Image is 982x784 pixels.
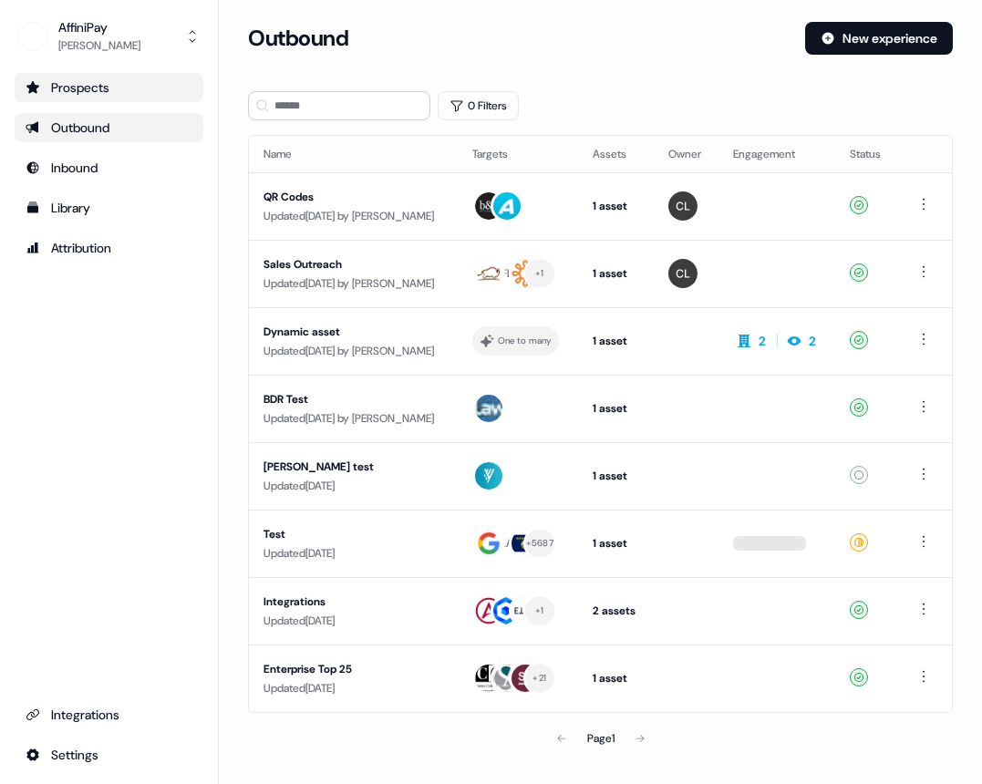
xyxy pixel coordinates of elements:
div: Attribution [26,239,192,257]
div: + 1 [535,603,544,619]
div: Updated [DATE] [264,477,443,495]
div: Settings [26,746,192,764]
div: One to many [498,333,552,349]
a: Go to prospects [15,73,203,102]
div: 1 asset [593,467,639,485]
div: Updated [DATE] by [PERSON_NAME] [264,207,443,225]
div: Library [26,199,192,217]
div: FL [501,264,512,283]
div: Integrations [264,593,443,611]
a: Go to attribution [15,233,203,263]
div: [PERSON_NAME] test [264,458,443,476]
div: Updated [DATE] by [PERSON_NAME] [264,274,443,293]
div: 1 asset [593,534,639,552]
div: + 21 [532,670,546,686]
th: Assets [578,136,654,172]
div: Test [264,525,443,543]
div: [PERSON_NAME] [58,36,140,55]
div: AffiniPay [58,18,140,36]
a: Go to templates [15,193,203,222]
div: 1 asset [593,399,639,418]
div: Prospects [26,78,192,97]
th: Owner [654,136,718,172]
a: Go to integrations [15,700,203,729]
div: Dynamic asset [264,323,443,341]
a: Go to outbound experience [15,113,203,142]
div: 1 asset [593,332,639,350]
img: Charlie [668,259,698,288]
div: Outbound [26,119,192,137]
button: New experience [805,22,953,55]
div: 2 [759,332,766,350]
th: Targets [458,136,578,172]
div: Updated [DATE] [264,612,443,630]
a: Go to integrations [15,740,203,769]
a: Go to Inbound [15,153,203,182]
div: 1 asset [593,264,639,283]
div: 2 assets [593,602,639,620]
th: Status [835,136,898,172]
div: Integrations [26,706,192,724]
div: BDR Test [264,390,443,408]
div: Updated [DATE] by [PERSON_NAME] [264,409,443,428]
div: Page 1 [587,729,615,748]
button: AffiniPay[PERSON_NAME] [15,15,203,58]
div: 1 asset [593,197,639,215]
th: Engagement [718,136,836,172]
div: + 1 [535,265,544,282]
th: Name [249,136,458,172]
div: Sales Outreach [264,255,443,273]
div: 1 asset [593,669,639,687]
div: 2 [809,332,816,350]
div: LA [501,534,513,552]
div: Enterprise Top 25 [264,660,443,678]
button: 0 Filters [438,91,519,120]
div: Updated [DATE] by [PERSON_NAME] [264,342,443,360]
div: Updated [DATE] [264,679,443,697]
div: Inbound [26,159,192,177]
h3: Outbound [248,25,348,52]
img: Charlie [668,191,698,221]
div: Updated [DATE] [264,544,443,562]
div: QR Codes [264,188,443,206]
div: + 5687 [526,535,553,552]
